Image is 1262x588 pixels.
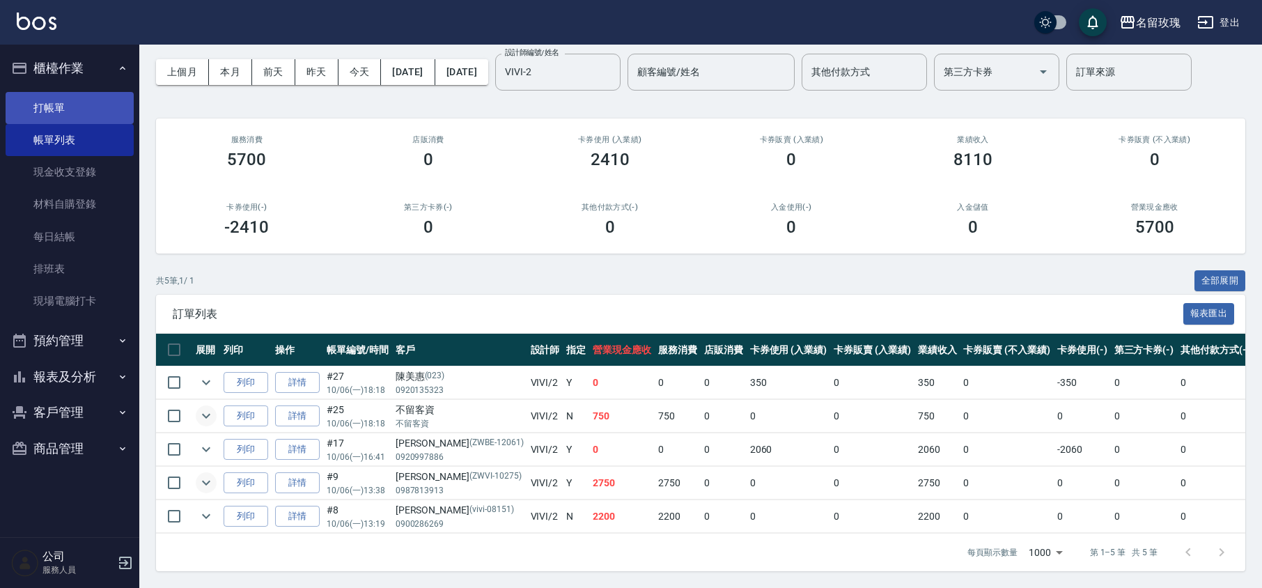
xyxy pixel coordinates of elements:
a: 詳情 [275,372,320,394]
td: VIVI /2 [527,400,563,433]
th: 營業現金應收 [589,334,655,366]
th: 列印 [220,334,272,366]
h2: 入金使用(-) [717,203,866,212]
h3: 0 [423,150,433,169]
th: 卡券販賣 (入業績) [830,334,914,366]
p: 10/06 (一) 13:19 [327,518,389,530]
h3: 2410 [591,150,630,169]
h2: 卡券販賣 (入業績) [717,135,866,144]
p: 10/06 (一) 16:41 [327,451,389,463]
td: N [563,400,589,433]
button: 客戶管理 [6,394,134,431]
button: 今天 [338,59,382,85]
a: 詳情 [275,405,320,427]
button: 列印 [224,506,268,527]
td: VIVI /2 [527,433,563,466]
button: Open [1032,61,1054,83]
div: 不留客資 [396,403,524,417]
p: 每頁顯示數量 [967,546,1018,559]
a: 打帳單 [6,92,134,124]
h2: 店販消費 [355,135,503,144]
h2: 入金儲值 [899,203,1047,212]
th: 卡券使用(-) [1054,334,1111,366]
td: #25 [323,400,392,433]
button: 前天 [252,59,295,85]
td: 750 [655,400,701,433]
h3: 0 [786,217,796,237]
td: 2200 [914,500,960,533]
td: VIVI /2 [527,500,563,533]
td: #9 [323,467,392,500]
button: 櫃檯作業 [6,50,134,86]
td: 0 [655,366,701,399]
td: 0 [701,366,747,399]
button: expand row [196,439,217,460]
label: 設計師編號/姓名 [505,47,559,58]
td: 2750 [914,467,960,500]
h2: 卡券販賣 (不入業績) [1080,135,1229,144]
p: 0987813913 [396,484,524,497]
a: 現場電腦打卡 [6,285,134,317]
td: #27 [323,366,392,399]
td: 0 [960,500,1053,533]
td: Y [563,467,589,500]
h2: 第三方卡券(-) [355,203,503,212]
td: VIVI /2 [527,366,563,399]
a: 詳情 [275,472,320,494]
a: 每日結帳 [6,221,134,253]
h3: 5700 [1135,217,1174,237]
td: 0 [1054,400,1111,433]
td: 0 [960,433,1053,466]
th: 客戶 [392,334,527,366]
th: 指定 [563,334,589,366]
div: 1000 [1023,534,1068,571]
p: 服務人員 [42,564,114,576]
a: 現金收支登錄 [6,156,134,188]
td: #17 [323,433,392,466]
th: 展開 [192,334,220,366]
th: 卡券販賣 (不入業績) [960,334,1053,366]
td: 0 [830,500,914,533]
p: 共 5 筆, 1 / 1 [156,274,194,287]
td: 0 [1111,467,1178,500]
td: 0 [1177,400,1254,433]
h2: 業績收入 [899,135,1047,144]
button: save [1079,8,1107,36]
button: 列印 [224,439,268,461]
th: 設計師 [527,334,563,366]
a: 帳單列表 [6,124,134,156]
td: 0 [830,433,914,466]
td: 750 [589,400,655,433]
td: 0 [1177,433,1254,466]
button: 本月 [209,59,252,85]
button: expand row [196,372,217,393]
button: 上個月 [156,59,209,85]
h2: 營業現金應收 [1080,203,1229,212]
h3: 0 [968,217,978,237]
td: 0 [960,400,1053,433]
td: 0 [830,467,914,500]
a: 詳情 [275,506,320,527]
td: 0 [1111,366,1178,399]
button: expand row [196,405,217,426]
td: 0 [747,467,831,500]
td: #8 [323,500,392,533]
td: 0 [830,400,914,433]
p: 0920997886 [396,451,524,463]
td: 350 [747,366,831,399]
button: expand row [196,472,217,493]
th: 服務消費 [655,334,701,366]
td: 0 [589,366,655,399]
td: 0 [1177,366,1254,399]
h3: 0 [1150,150,1160,169]
th: 業績收入 [914,334,960,366]
h3: 0 [423,217,433,237]
div: [PERSON_NAME] [396,503,524,518]
td: 0 [701,467,747,500]
td: 0 [589,433,655,466]
td: 2750 [589,467,655,500]
td: 750 [914,400,960,433]
p: 10/06 (一) 18:18 [327,417,389,430]
span: 訂單列表 [173,307,1183,321]
a: 詳情 [275,439,320,461]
